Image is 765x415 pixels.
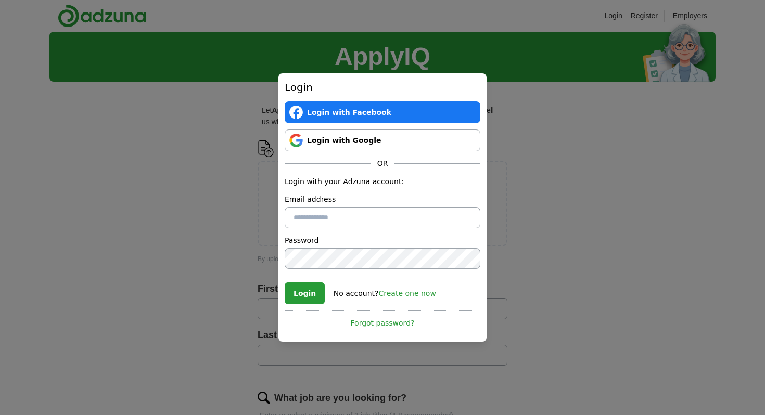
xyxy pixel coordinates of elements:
a: Forgot password? [285,310,480,329]
label: Password [285,235,480,246]
p: Login with your Adzuna account: [285,176,480,187]
span: OR [371,158,394,169]
h2: Login [285,80,480,95]
a: Login with Google [285,129,480,151]
a: Login with Facebook [285,101,480,123]
label: Email address [285,193,480,205]
div: No account? [334,281,436,299]
button: Login [285,282,325,304]
a: Create one now [378,289,436,297]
